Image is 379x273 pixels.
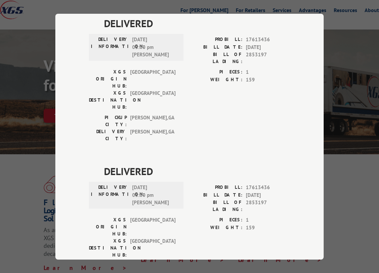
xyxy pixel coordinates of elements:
label: BILL OF LADING: [189,199,242,213]
label: XGS DESTINATION HUB: [89,90,127,111]
span: [GEOGRAPHIC_DATA] [130,68,175,90]
span: [GEOGRAPHIC_DATA] [130,237,175,259]
span: [PERSON_NAME] , GA [130,128,175,142]
label: DELIVERY INFORMATION: [91,36,129,59]
label: PROBILL: [189,184,242,192]
span: [DATE] [246,191,290,199]
label: BILL DATE: [189,191,242,199]
span: 17613436 [246,184,290,192]
span: [GEOGRAPHIC_DATA] [130,216,175,237]
label: DELIVERY CITY: [89,128,127,142]
label: PIECES: [189,68,242,76]
span: DELIVERED [104,164,290,179]
label: PICKUP CITY: [89,114,127,128]
label: BILL OF LADING: [189,51,242,65]
label: PROBILL: [189,36,242,44]
label: XGS DESTINATION HUB: [89,237,127,259]
label: WEIGHT: [189,76,242,84]
label: PIECES: [189,216,242,224]
span: [DATE] 03:00 pm [PERSON_NAME] [132,36,177,59]
span: [DATE] [246,43,290,51]
span: 17613436 [246,36,290,44]
span: 159 [246,76,290,84]
label: WEIGHT: [189,224,242,231]
span: 1 [246,216,290,224]
label: XGS ORIGIN HUB: [89,216,127,237]
label: DELIVERY INFORMATION: [91,184,129,207]
span: 2853197 [246,199,290,213]
label: BILL DATE: [189,43,242,51]
span: 159 [246,224,290,231]
span: [DATE] 03:00 pm [PERSON_NAME] [132,184,177,207]
span: [GEOGRAPHIC_DATA] [130,90,175,111]
span: DELIVERED [104,16,290,31]
span: 1 [246,68,290,76]
span: [PERSON_NAME] , GA [130,114,175,128]
label: XGS ORIGIN HUB: [89,68,127,90]
span: 2853197 [246,51,290,65]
